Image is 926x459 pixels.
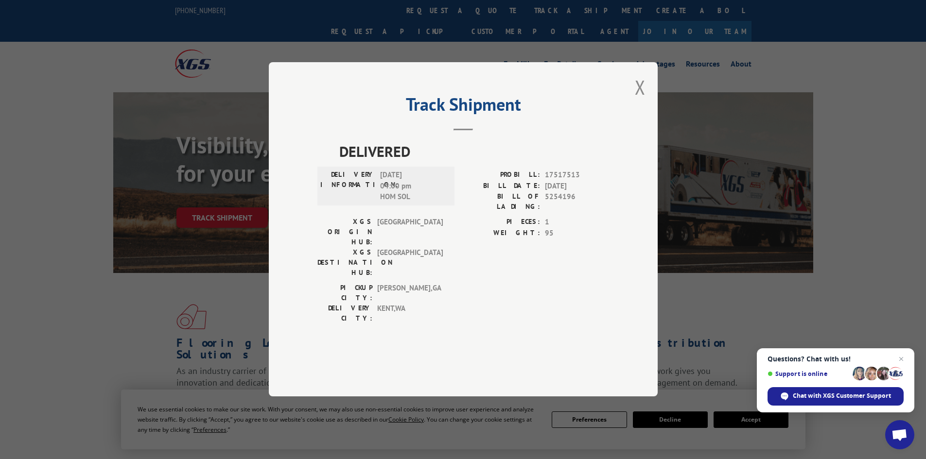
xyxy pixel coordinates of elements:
[885,420,914,449] div: Open chat
[793,391,891,400] span: Chat with XGS Customer Support
[545,217,609,228] span: 1
[545,192,609,212] span: 5254196
[545,181,609,192] span: [DATE]
[463,181,540,192] label: BILL DATE:
[377,283,443,304] span: [PERSON_NAME] , GA
[377,304,443,324] span: KENT , WA
[545,170,609,181] span: 17517513
[317,248,372,278] label: XGS DESTINATION HUB:
[317,304,372,324] label: DELIVERY CITY:
[339,141,609,163] span: DELIVERED
[463,228,540,239] label: WEIGHT:
[768,370,849,377] span: Support is online
[768,355,904,363] span: Questions? Chat with us!
[895,353,907,365] span: Close chat
[463,217,540,228] label: PIECES:
[380,170,446,203] span: [DATE] 04:00 pm HOM SOL
[545,228,609,239] span: 95
[377,217,443,248] span: [GEOGRAPHIC_DATA]
[320,170,375,203] label: DELIVERY INFORMATION:
[317,98,609,116] h2: Track Shipment
[635,74,646,100] button: Close modal
[377,248,443,278] span: [GEOGRAPHIC_DATA]
[317,283,372,304] label: PICKUP CITY:
[463,170,540,181] label: PROBILL:
[463,192,540,212] label: BILL OF LADING:
[317,217,372,248] label: XGS ORIGIN HUB:
[768,387,904,406] div: Chat with XGS Customer Support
